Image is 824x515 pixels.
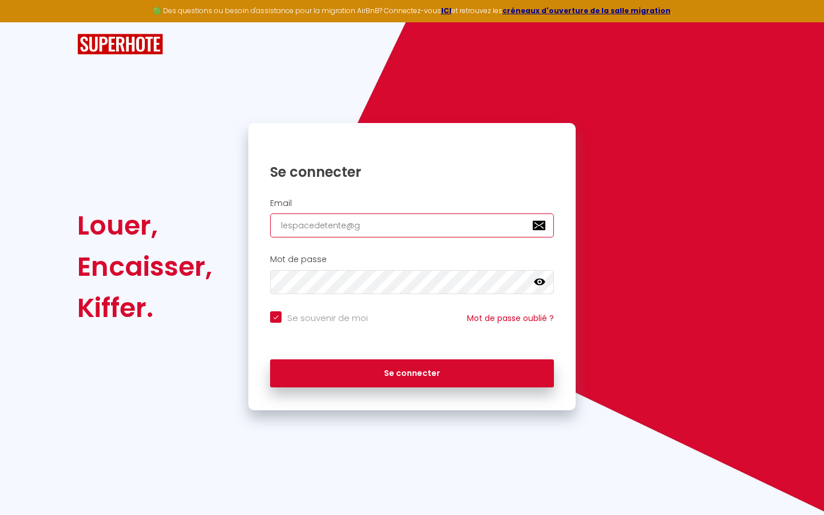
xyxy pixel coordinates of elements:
[270,199,554,208] h2: Email
[77,246,212,287] div: Encaisser,
[467,312,554,324] a: Mot de passe oublié ?
[502,6,671,15] a: créneaux d'ouverture de la salle migration
[270,255,554,264] h2: Mot de passe
[441,6,451,15] a: ICI
[270,163,554,181] h1: Se connecter
[9,5,43,39] button: Ouvrir le widget de chat LiveChat
[270,213,554,237] input: Ton Email
[77,287,212,328] div: Kiffer.
[77,205,212,246] div: Louer,
[77,34,163,55] img: SuperHote logo
[270,359,554,388] button: Se connecter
